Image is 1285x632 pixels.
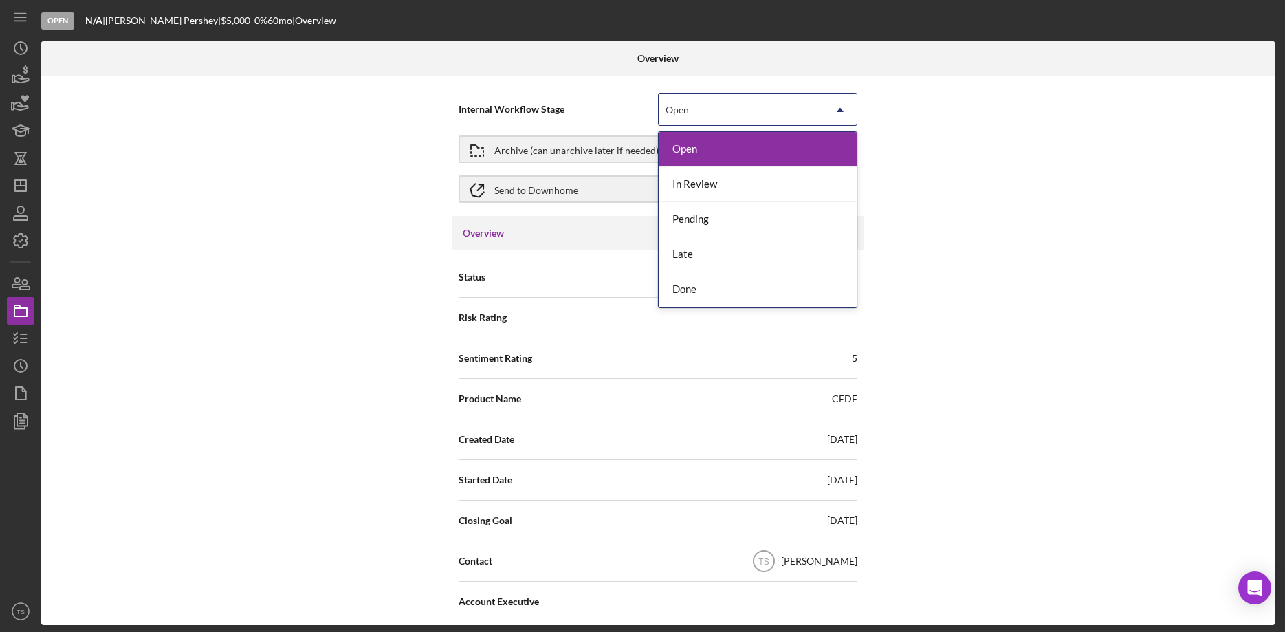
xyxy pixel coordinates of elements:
div: Open [41,12,74,30]
text: TS [758,557,769,567]
div: Open [659,132,857,167]
div: Open [666,105,689,116]
div: [DATE] [827,514,857,527]
span: Started Date [459,473,512,487]
div: | Overview [292,15,336,26]
div: CEDF [832,392,857,406]
span: Product Name [459,392,521,406]
div: Open Intercom Messenger [1238,571,1271,604]
div: | [85,15,105,26]
span: Status [459,270,485,284]
span: Created Date [459,433,514,446]
div: Pending [659,202,857,237]
span: Sentiment Rating [459,351,532,365]
span: $5,000 [221,14,250,26]
div: Done [659,272,857,307]
div: Late [659,237,857,272]
div: Archive (can unarchive later if needed) [494,137,659,162]
div: [DATE] [827,433,857,446]
div: In Review [659,167,857,202]
span: Internal Workflow Stage [459,102,658,116]
text: TS [17,608,25,615]
div: [PERSON_NAME] Pershey | [105,15,221,26]
div: 0 % [254,15,267,26]
span: Contact [459,554,492,568]
div: 60 mo [267,15,292,26]
button: Send to Downhome [459,175,857,203]
h3: Overview [463,226,504,240]
span: Risk Rating [459,311,507,325]
span: Account Executive [459,595,539,609]
button: Archive (can unarchive later if needed) [459,135,857,163]
button: TS [7,598,34,625]
b: Overview [637,53,679,64]
div: [PERSON_NAME] [781,554,857,568]
div: Send to Downhome [494,177,578,201]
b: N/A [85,14,102,26]
div: 5 [852,351,857,365]
div: [DATE] [827,473,857,487]
span: Closing Goal [459,514,512,527]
